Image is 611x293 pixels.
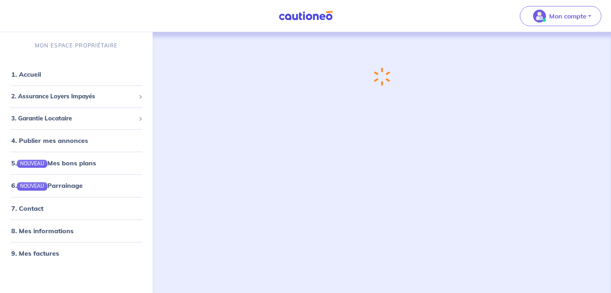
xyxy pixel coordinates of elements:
[11,227,74,235] a: 8. Mes informations
[3,66,149,82] div: 1. Accueil
[3,245,149,261] div: 9. Mes factures
[11,92,135,101] span: 2. Assurance Loyers Impayés
[3,177,149,193] div: 6.NOUVEAUParrainage
[3,200,149,216] div: 7. Contact
[3,132,149,149] div: 4. Publier mes annonces
[11,114,135,123] span: 3. Garantie Locataire
[3,223,149,239] div: 8. Mes informations
[11,159,96,167] a: 5.NOUVEAUMes bons plans
[520,6,601,26] button: illu_account_valid_menu.svgMon compte
[3,89,149,104] div: 2. Assurance Loyers Impayés
[11,249,59,257] a: 9. Mes factures
[11,181,83,189] a: 6.NOUVEAUParrainage
[11,136,88,144] a: 4. Publier mes annonces
[11,204,43,212] a: 7. Contact
[533,10,546,22] img: illu_account_valid_menu.svg
[549,11,586,21] p: Mon compte
[3,111,149,126] div: 3. Garantie Locataire
[35,42,118,49] p: MON ESPACE PROPRIÉTAIRE
[3,155,149,171] div: 5.NOUVEAUMes bons plans
[276,11,336,21] img: Cautioneo
[11,70,41,78] a: 1. Accueil
[373,67,390,87] img: loading-spinner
